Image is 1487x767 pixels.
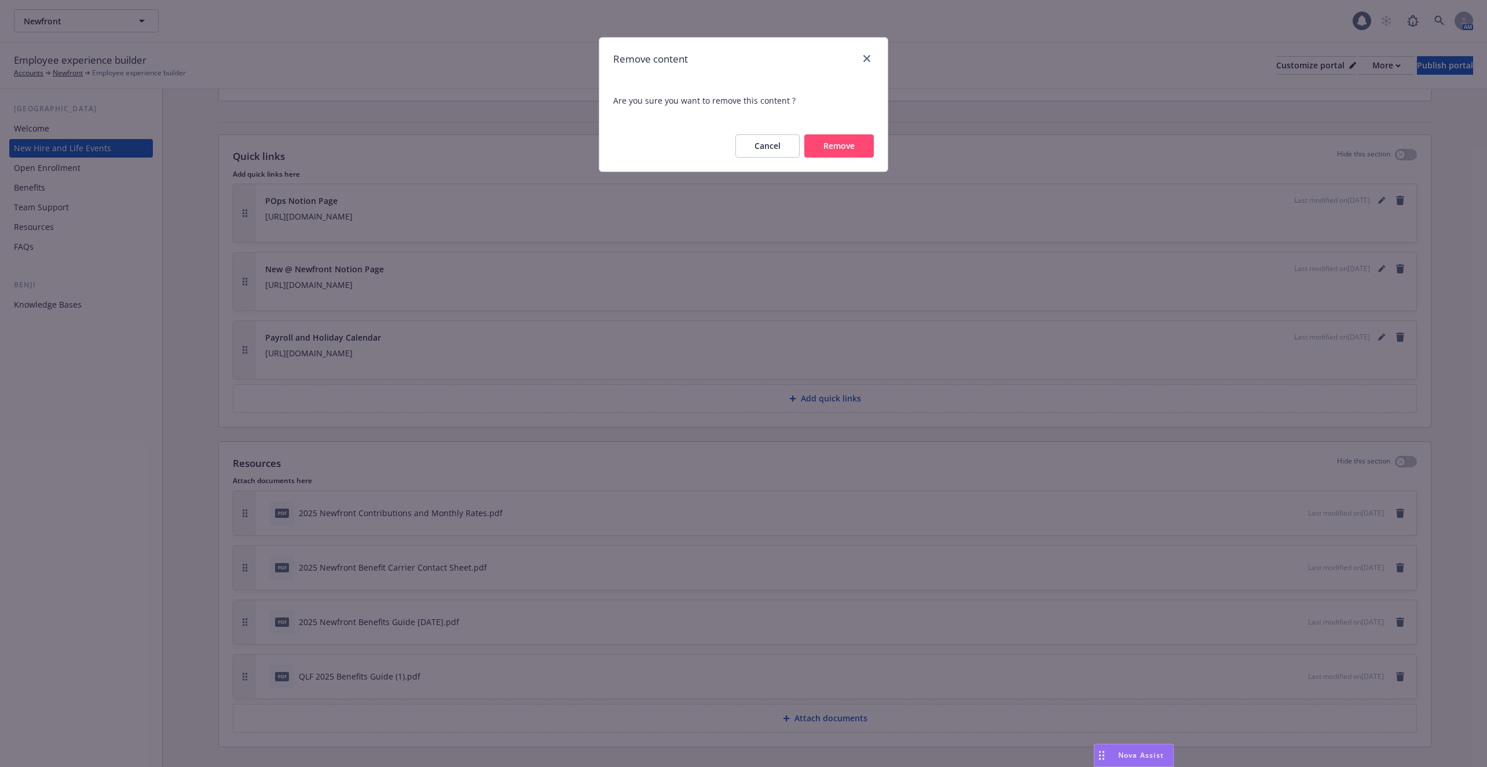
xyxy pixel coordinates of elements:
[1094,744,1174,767] button: Nova Assist
[599,81,888,120] span: Are you sure you want to remove this content ?
[860,52,874,65] a: close
[1094,744,1109,766] div: Drag to move
[735,134,800,158] button: Cancel
[1118,750,1164,760] span: Nova Assist
[613,52,688,67] h1: Remove content
[804,134,874,158] button: Remove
